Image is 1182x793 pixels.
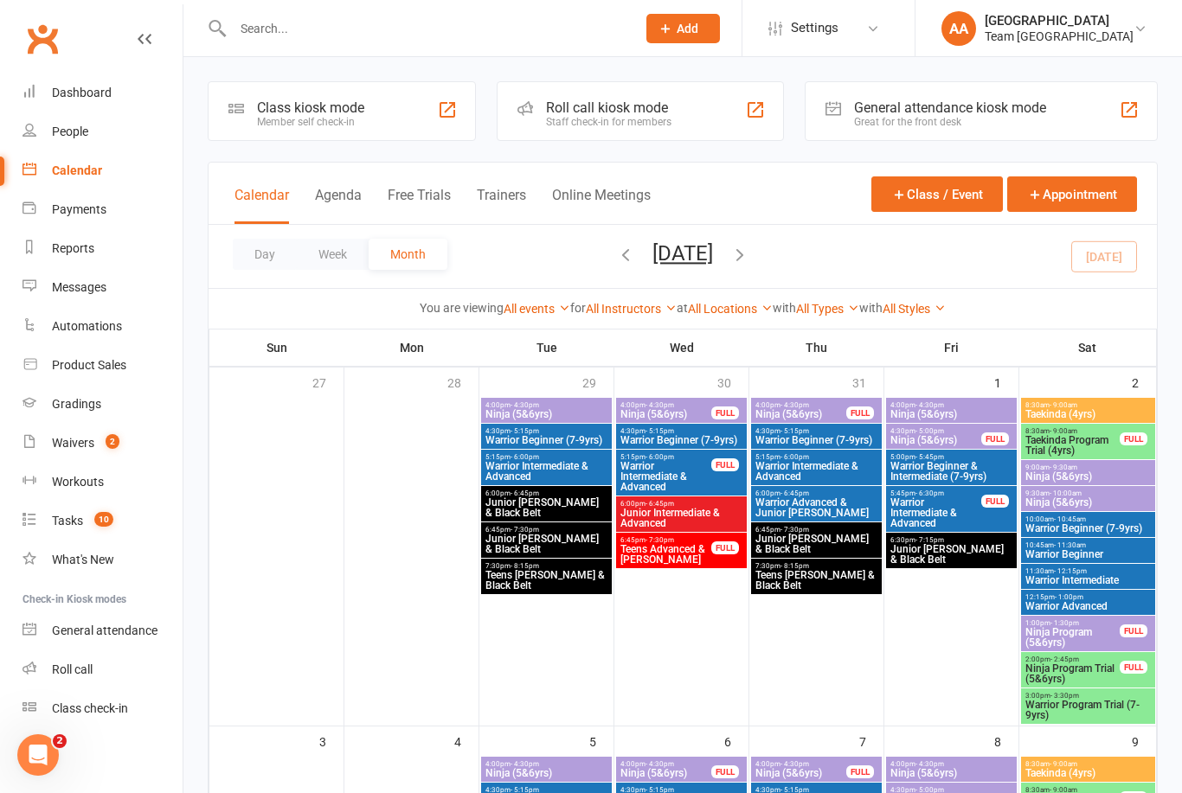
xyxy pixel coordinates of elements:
div: General attendance kiosk mode [854,99,1046,116]
a: Calendar [22,151,183,190]
div: 1 [994,368,1018,396]
span: 6:00pm [755,489,878,497]
span: 5:15pm [485,453,608,461]
a: All Types [796,302,859,316]
button: Day [233,239,297,270]
span: - 4:30pm [915,401,944,409]
span: Ninja Program Trial (5&6yrs) [1025,663,1121,684]
a: All Locations [688,302,773,316]
a: Roll call [22,650,183,689]
span: - 4:30pm [781,401,809,409]
span: - 6:45pm [781,489,809,497]
button: [DATE] [652,241,713,265]
div: Tasks [52,514,83,528]
span: 4:00pm [755,760,847,768]
span: Ninja (5&6yrs) [1025,497,1152,508]
a: Gradings [22,385,183,424]
button: Add [646,14,720,43]
span: Warrior Beginner (7-9yrs) [1025,523,1152,534]
strong: for [570,301,586,315]
span: - 11:30am [1054,541,1086,549]
div: FULL [846,406,874,419]
div: Workouts [52,475,104,489]
a: Waivers 2 [22,424,183,463]
span: Add [677,22,698,35]
span: - 5:15pm [646,427,674,435]
div: 4 [454,726,479,755]
span: 2 [53,734,67,748]
div: FULL [981,432,1009,445]
span: Teens [PERSON_NAME] & Black Belt [485,570,608,591]
span: Ninja (5&6yrs) [755,409,847,419]
span: - 4:30pm [511,401,539,409]
span: Warrior Advanced & Junior [PERSON_NAME] [755,497,878,518]
input: Search... [228,16,624,41]
a: Messages [22,268,183,307]
div: Calendar [52,163,102,177]
span: 11:30am [1025,567,1152,575]
div: Reports [52,241,94,255]
span: 4:00pm [485,760,608,768]
a: Dashboard [22,74,183,112]
strong: with [773,301,796,315]
div: General attendance [52,624,157,637]
span: 2:00pm [1025,656,1121,663]
div: Automations [52,319,122,333]
div: Member self check-in [257,116,364,128]
span: 4:00pm [755,401,847,409]
span: - 2:45pm [1050,656,1079,663]
span: Warrior Beginner (7-9yrs) [485,435,608,445]
span: 9:30am [1025,489,1152,497]
a: Reports [22,229,183,268]
span: - 5:00pm [915,427,944,435]
span: 8:30am [1025,401,1152,409]
span: Ninja (5&6yrs) [890,435,982,445]
a: People [22,112,183,151]
span: - 7:15pm [915,536,944,544]
span: 4:00pm [485,401,608,409]
span: Warrior Beginner [1025,549,1152,560]
span: Warrior Advanced [1025,601,1152,611]
span: - 6:30pm [915,489,944,497]
a: Class kiosk mode [22,689,183,728]
div: Product Sales [52,358,126,372]
span: 10:45am [1025,541,1152,549]
span: 6:45pm [485,526,608,534]
th: Sun [209,329,344,366]
span: - 6:00pm [646,453,674,461]
div: AA [941,11,976,46]
span: 4:30pm [755,427,878,435]
div: FULL [1120,661,1147,674]
span: - 1:30pm [1050,619,1079,627]
span: Ninja (5&6yrs) [1025,471,1152,482]
span: 6:45pm [620,536,712,544]
th: Thu [749,329,884,366]
span: Warrior Program Trial (7-9yrs) [1025,700,1152,720]
span: 6:30pm [890,536,1013,544]
div: FULL [711,458,739,471]
div: FULL [1120,432,1147,445]
span: Junior Intermediate & Advanced [620,508,743,528]
span: - 9:00am [1050,401,1077,409]
div: 7 [859,726,883,755]
span: Ninja (5&6yrs) [620,409,712,419]
div: 9 [1132,726,1156,755]
span: - 9:30am [1050,464,1077,471]
span: - 5:15pm [511,427,539,435]
span: - 6:00pm [781,453,809,461]
div: 5 [589,726,613,755]
div: Class check-in [52,701,128,715]
div: Staff check-in for members [546,116,671,128]
span: 9:00am [1025,464,1152,471]
div: Waivers [52,436,94,450]
div: 27 [312,368,344,396]
span: Warrior Beginner (7-9yrs) [755,435,878,445]
span: 4:30pm [890,427,982,435]
div: FULL [1120,624,1147,637]
span: 1:00pm [1025,619,1121,627]
span: 4:30pm [485,427,608,435]
span: 12:15pm [1025,593,1152,601]
div: FULL [981,495,1009,508]
span: - 4:30pm [781,760,809,768]
span: - 6:45pm [646,500,674,508]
